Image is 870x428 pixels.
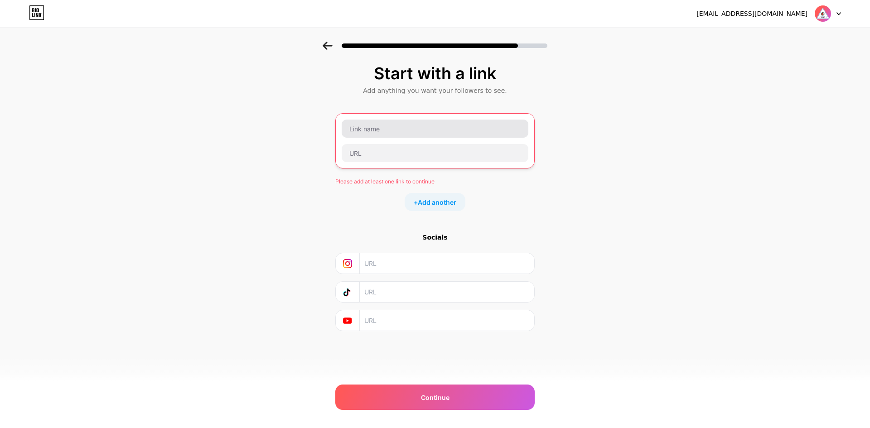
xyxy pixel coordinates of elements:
div: Socials [335,233,535,242]
input: URL [364,282,529,302]
div: [EMAIL_ADDRESS][DOMAIN_NAME] [696,9,807,19]
input: URL [364,310,529,331]
input: URL [364,253,529,274]
span: Add another [418,197,456,207]
div: Start with a link [340,64,530,82]
input: Link name [342,120,528,138]
div: Add anything you want your followers to see. [340,86,530,95]
img: mettajaya [814,5,831,22]
input: URL [342,144,528,162]
span: Continue [421,393,449,402]
div: + [405,193,465,211]
div: Please add at least one link to continue [335,178,535,186]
